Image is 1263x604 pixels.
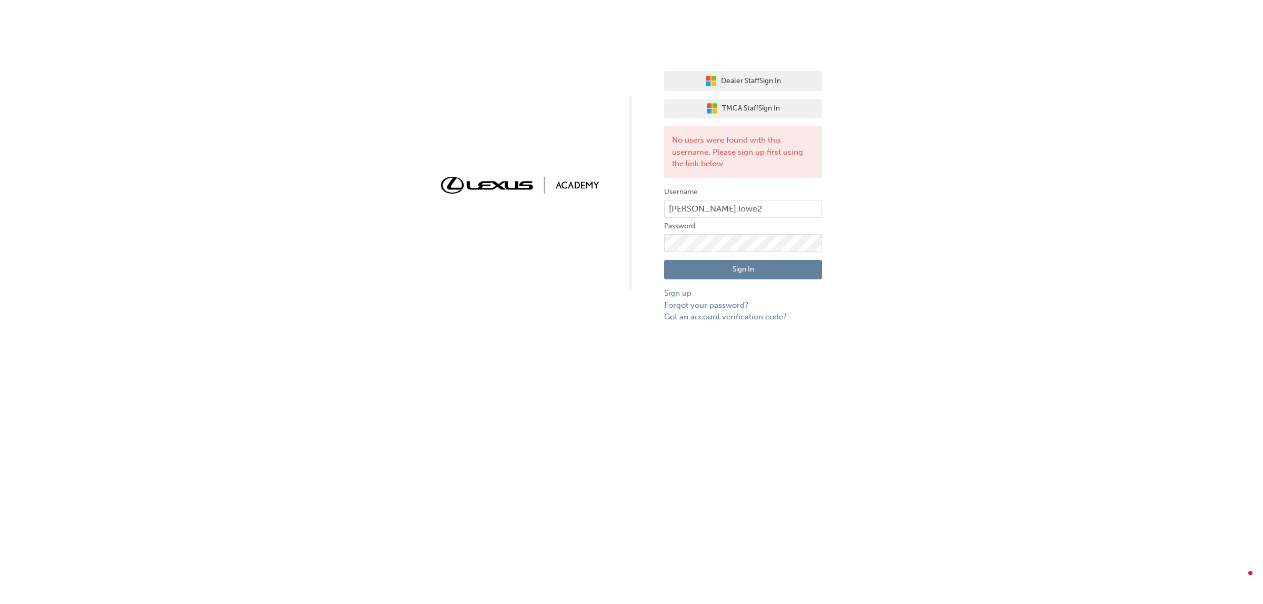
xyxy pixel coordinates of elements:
button: Dealer StaffSign In [664,71,822,91]
div: No users were found with this username. Please sign up first using the link below. [664,126,822,178]
button: Sign In [664,260,822,280]
iframe: Intercom live chat [1227,568,1252,593]
a: Got an account verification code? [664,311,822,323]
button: TMCA StaffSign In [664,99,822,119]
a: Sign up [664,287,822,299]
span: TMCA Staff Sign In [722,103,780,115]
span: Dealer Staff Sign In [721,75,781,87]
label: Password [664,220,822,233]
label: Username [664,186,822,198]
input: Username [664,200,822,218]
img: Trak [441,177,599,193]
a: Forgot your password? [664,299,822,311]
